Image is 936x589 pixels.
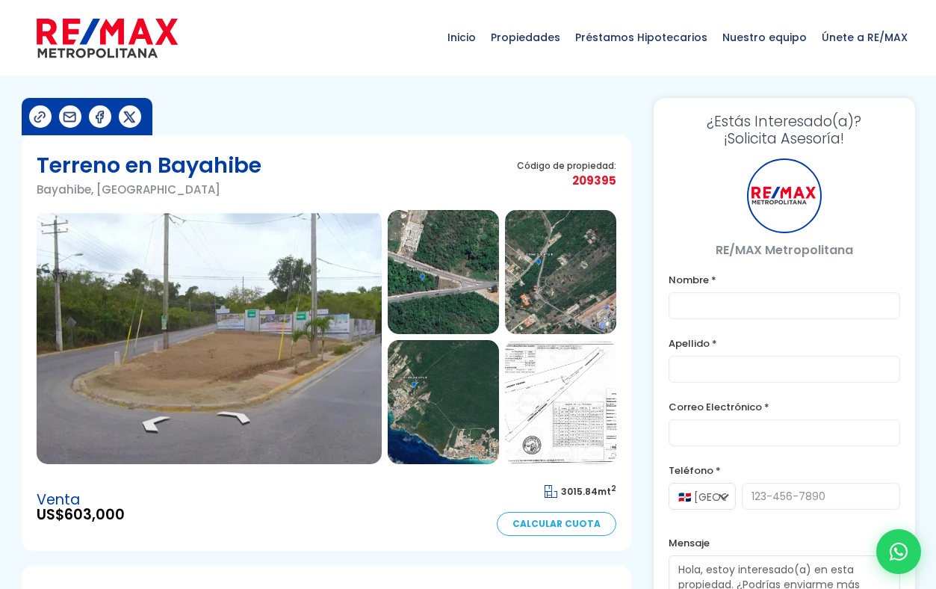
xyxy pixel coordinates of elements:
img: Compartir [32,109,48,125]
a: Calcular Cuota [497,512,616,536]
label: Correo Electrónico * [669,398,900,416]
span: ¿Estás Interesado(a)? [669,113,900,130]
p: Bayahibe, [GEOGRAPHIC_DATA] [37,180,261,199]
img: Compartir [62,109,78,125]
span: 209395 [517,171,616,190]
img: Terreno en Bayahibe [37,210,382,464]
div: RE/MAX Metropolitana [747,158,822,233]
h1: Terreno en Bayahibe [37,150,261,180]
img: Compartir [92,109,108,125]
img: Terreno en Bayahibe [388,210,499,334]
img: Compartir [122,109,137,125]
img: Terreno en Bayahibe [505,340,616,464]
sup: 2 [611,483,616,494]
input: 123-456-7890 [742,483,900,510]
span: Código de propiedad: [517,160,616,171]
img: Terreno en Bayahibe [505,210,616,334]
img: remax-metropolitana-logo [37,16,178,61]
span: US$ [37,508,125,522]
h3: ¡Solicita Asesoría! [669,113,900,147]
p: RE/MAX Metropolitana [669,241,900,259]
span: Préstamos Hipotecarios [568,15,715,60]
label: Apellido * [669,334,900,353]
span: mt [545,485,616,498]
label: Mensaje [669,534,900,552]
label: Nombre * [669,271,900,289]
span: 3015.84 [561,485,598,498]
img: Terreno en Bayahibe [388,340,499,464]
span: Únete a RE/MAX [814,15,915,60]
label: Teléfono * [669,461,900,480]
span: Inicio [440,15,483,60]
span: Nuestro equipo [715,15,814,60]
span: 603,000 [64,505,125,525]
span: Propiedades [483,15,568,60]
span: Venta [37,493,125,508]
